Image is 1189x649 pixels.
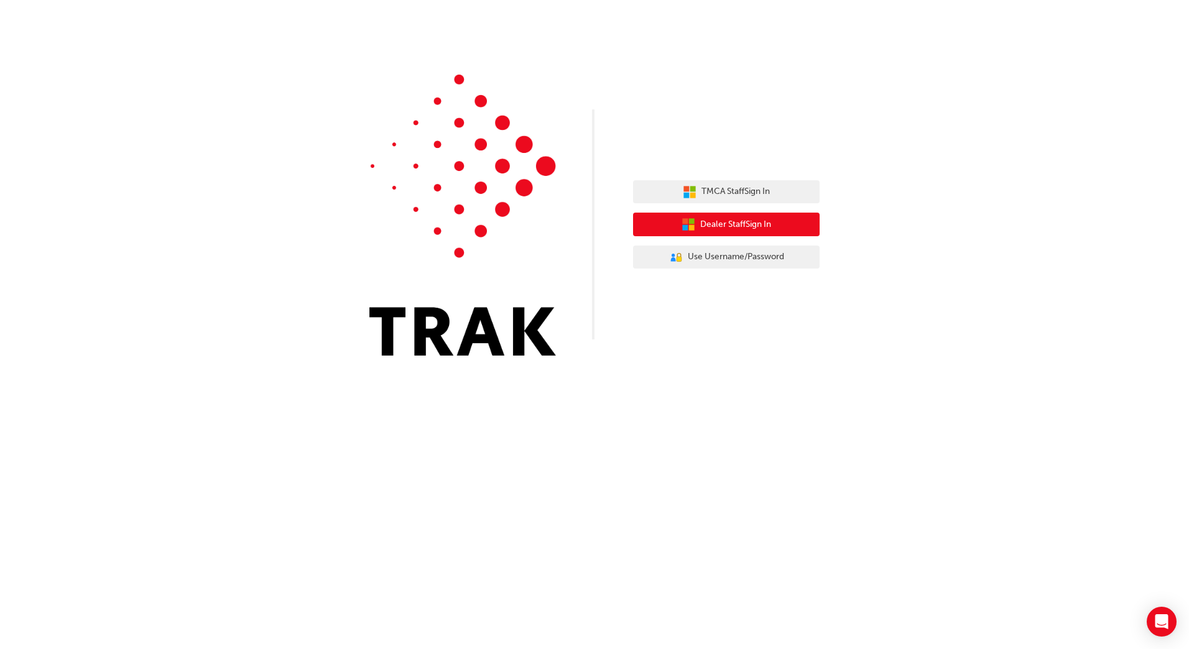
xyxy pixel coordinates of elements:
span: Dealer Staff Sign In [700,218,771,232]
span: Use Username/Password [688,250,784,264]
div: Open Intercom Messenger [1147,607,1177,637]
span: TMCA Staff Sign In [701,185,770,199]
button: Use Username/Password [633,246,820,269]
img: Trak [369,75,556,356]
button: Dealer StaffSign In [633,213,820,236]
button: TMCA StaffSign In [633,180,820,204]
